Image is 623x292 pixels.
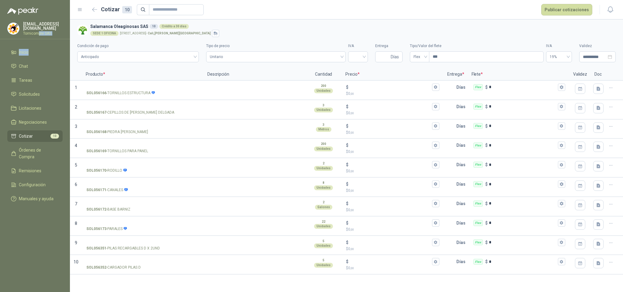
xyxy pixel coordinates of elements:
[75,182,77,187] span: 6
[346,220,348,226] p: $
[75,201,77,206] span: 7
[7,102,63,114] a: Licitaciones
[75,85,77,90] span: 1
[75,124,77,129] span: 3
[346,227,439,232] p: $
[86,90,106,96] strong: SOL056166
[489,201,557,206] input: Flex $
[489,240,557,245] input: Flex $
[348,169,354,173] span: 0
[456,81,468,93] p: Días
[346,130,439,136] p: $
[19,63,28,70] span: Chat
[558,142,565,149] button: Flex $
[473,84,483,90] div: Flex
[86,207,130,212] p: - BASE BARNIZ
[485,84,488,91] p: $
[322,219,325,224] p: 22
[485,142,488,149] p: $
[82,68,204,81] p: Producto
[375,43,403,49] label: Entrega
[350,131,354,134] span: ,00
[314,108,333,112] div: Unidades
[558,258,565,265] button: Flex $
[489,143,557,148] input: Flex $
[456,217,468,229] p: Días
[86,124,199,129] input: SOL056168-PIEDRA [PERSON_NAME]
[90,31,119,36] div: SEDE 1 OFICINA
[86,226,106,232] strong: SOL056173
[350,240,431,245] input: $$0,00
[348,111,354,115] span: 0
[579,43,616,49] label: Validez
[314,185,333,190] div: Unidades
[19,77,32,84] span: Tareas
[86,182,199,187] input: SOL056171-CANALES
[7,88,63,100] a: Solicitudes
[473,181,483,187] div: Flex
[546,43,572,49] label: IVA
[19,119,47,125] span: Negociaciones
[391,52,399,62] span: Días
[323,161,324,166] p: 2
[323,180,324,185] p: 8
[348,149,354,154] span: 0
[558,84,565,91] button: Flex $
[315,205,332,210] div: Galones
[456,101,468,113] p: Días
[86,163,199,167] input: SOL056170-RODILLO
[77,25,88,36] img: Company Logo
[350,124,431,128] input: $$0,00
[7,46,63,58] a: Inicio
[569,68,591,81] p: Validez
[86,110,106,115] strong: SOL056167
[50,134,59,139] span: 10
[7,144,63,163] a: Órdenes de Compra
[19,195,54,202] span: Manuales y ayuda
[7,165,63,177] a: Remisiones
[473,259,483,265] div: Flex
[81,52,195,61] span: Anticipado
[206,43,346,49] label: Tipo de precio
[456,198,468,210] p: Días
[558,161,565,168] button: Flex $
[489,104,557,109] input: Flex $
[23,32,63,35] p: Tornicomple SAS
[346,161,348,168] p: $
[19,181,46,188] span: Configuración
[444,68,468,81] p: Entrega
[7,193,63,204] a: Manuales y ayuda
[7,116,63,128] a: Negociaciones
[348,188,354,193] span: 0
[346,258,348,265] p: $
[432,103,439,110] button: $$0,00
[489,259,557,264] input: Flex $
[350,221,431,225] input: $$0,00
[86,246,160,251] p: - PILAS RECARGABLES D X 2UND
[591,68,606,81] p: Doc
[432,180,439,188] button: $$0,00
[489,85,557,89] input: Flex $
[350,92,354,95] span: ,00
[350,104,431,109] input: $$0,00
[86,129,106,135] strong: SOL056168
[86,226,127,232] p: - PARALES
[346,207,439,213] p: $
[350,85,431,89] input: $$0,00
[314,166,333,171] div: Unidades
[86,187,128,193] p: - CANALES
[558,219,565,227] button: Flex $
[346,110,439,116] p: $
[90,23,613,30] h3: Salamanca Oleaginosas SAS
[314,88,333,93] div: Unidades
[350,228,354,231] span: ,00
[350,150,354,153] span: ,00
[346,84,348,91] p: $
[86,259,199,264] input: SOL056352-CARGADOR PILAS D
[468,68,569,81] p: Flete
[86,240,199,245] input: SOL056351-PILAS RECARGABLES D X 2UND
[485,200,488,207] p: $
[350,208,354,212] span: ,00
[350,170,354,173] span: ,00
[456,120,468,132] p: Días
